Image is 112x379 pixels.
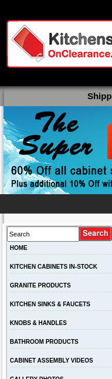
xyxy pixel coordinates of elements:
[10,301,90,307] a: KITCHEN SINKS & FAUCETS
[10,282,71,289] a: GRANITE PRODUCTS
[10,245,28,251] a: HOME
[10,357,93,364] a: CABINET ASSEMBLY VIDEOS
[10,339,79,345] a: BATHROOM PRODUCTS
[10,320,67,326] a: KNOBS & HANDLES
[10,263,97,270] a: KITCHEN CABINETS IN-STOCK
